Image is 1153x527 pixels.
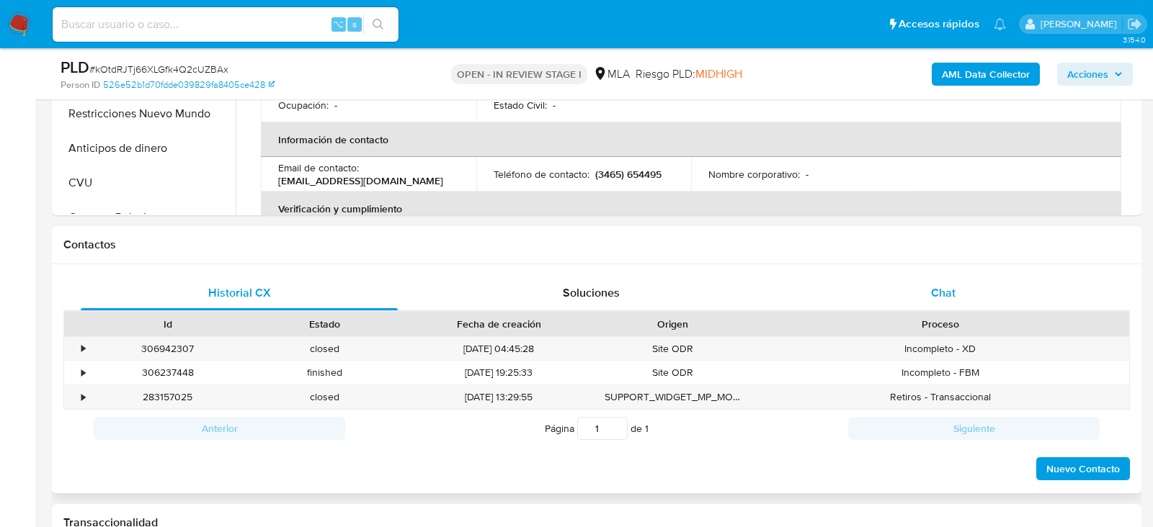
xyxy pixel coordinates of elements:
[278,161,359,174] p: Email de contacto :
[1041,17,1122,31] p: lourdes.morinigo@mercadolibre.com
[246,385,404,409] div: closed
[595,168,662,181] p: (3465) 654495
[261,122,1121,157] th: Información de contacto
[278,174,443,187] p: [EMAIL_ADDRESS][DOMAIN_NAME]
[752,337,1129,361] div: Incompleto - XD
[545,417,649,440] span: Página de
[55,200,236,235] button: Cruces y Relaciones
[605,317,742,331] div: Origen
[563,284,620,301] span: Soluciones
[261,192,1121,226] th: Verificación y cumplimiento
[553,99,556,112] p: -
[334,99,337,112] p: -
[55,96,236,131] button: Restricciones Nuevo Mundo
[1067,63,1108,86] span: Acciones
[81,390,85,404] div: •
[1123,34,1146,45] span: 3.154.0
[89,337,246,361] div: 306942307
[333,17,344,31] span: ⌥
[494,168,589,181] p: Teléfono de contacto :
[1036,457,1130,480] button: Nuevo Contacto
[595,337,752,361] div: Site ODR
[806,168,809,181] p: -
[94,417,345,440] button: Anterior
[246,337,404,361] div: closed
[257,317,393,331] div: Estado
[61,78,100,91] b: Person ID
[994,18,1006,30] a: Notificaciones
[208,284,271,301] span: Historial CX
[55,166,236,200] button: CVU
[414,317,584,331] div: Fecha de creación
[81,342,85,356] div: •
[695,66,742,82] span: MIDHIGH
[752,361,1129,384] div: Incompleto - FBM
[1057,63,1133,86] button: Acciones
[1046,459,1120,479] span: Nuevo Contacto
[99,317,236,331] div: Id
[451,64,587,84] p: OPEN - IN REVIEW STAGE I
[595,361,752,384] div: Site ODR
[61,55,89,78] b: PLD
[752,385,1129,409] div: Retiros - Transaccional
[278,99,329,112] p: Ocupación :
[246,361,404,384] div: finished
[931,284,956,301] span: Chat
[942,63,1030,86] b: AML Data Collector
[404,361,595,384] div: [DATE] 19:25:33
[708,168,800,181] p: Nombre corporativo :
[848,417,1100,440] button: Siguiente
[363,14,393,35] button: search-icon
[593,66,630,82] div: MLA
[89,361,246,384] div: 306237448
[103,78,275,91] a: 526e52b1d70fdde039829fa8405ce428
[645,421,649,436] span: 1
[53,15,399,34] input: Buscar usuario o caso...
[932,63,1040,86] button: AML Data Collector
[55,131,236,166] button: Anticipos de dinero
[404,337,595,361] div: [DATE] 04:45:28
[404,385,595,409] div: [DATE] 13:29:55
[762,317,1119,331] div: Proceso
[595,385,752,409] div: SUPPORT_WIDGET_MP_MOBILE
[89,62,228,76] span: # kOtdRJTj66XLGfk4Q2cUZBAx
[81,366,85,379] div: •
[1127,17,1142,32] a: Salir
[352,17,357,31] span: s
[89,385,246,409] div: 283157025
[63,238,1130,252] h1: Contactos
[494,99,547,112] p: Estado Civil :
[636,66,742,82] span: Riesgo PLD:
[899,17,979,32] span: Accesos rápidos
